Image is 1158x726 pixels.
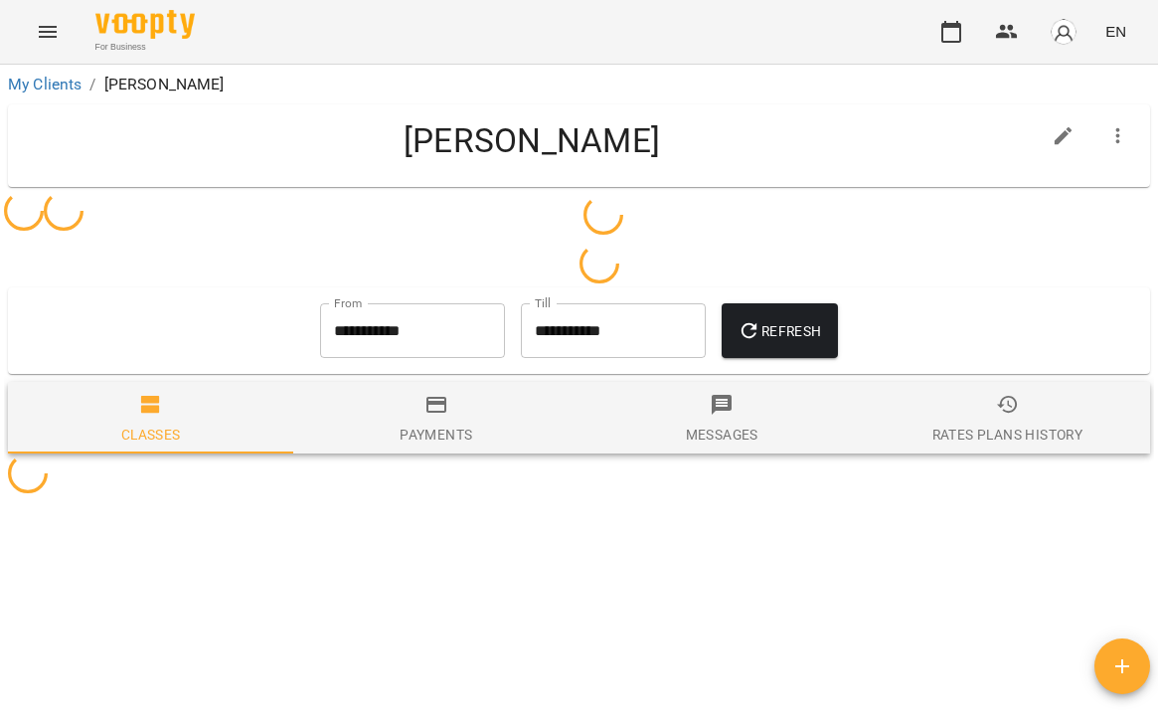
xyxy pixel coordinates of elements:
[121,423,181,447] div: Classes
[932,423,1082,447] div: Rates Plans History
[24,120,1040,161] h4: [PERSON_NAME]
[1097,13,1134,50] button: EN
[95,41,195,54] span: For Business
[400,423,472,447] div: Payments
[8,73,1150,96] nav: breadcrumb
[722,303,837,359] button: Refresh
[8,75,82,93] a: My Clients
[89,73,95,96] li: /
[104,73,225,96] p: [PERSON_NAME]
[1050,18,1077,46] img: avatar_s.png
[1105,21,1126,42] span: EN
[738,319,821,343] span: Refresh
[686,423,758,447] div: Messages
[24,8,72,56] button: Menu
[95,10,195,39] img: Voopty Logo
